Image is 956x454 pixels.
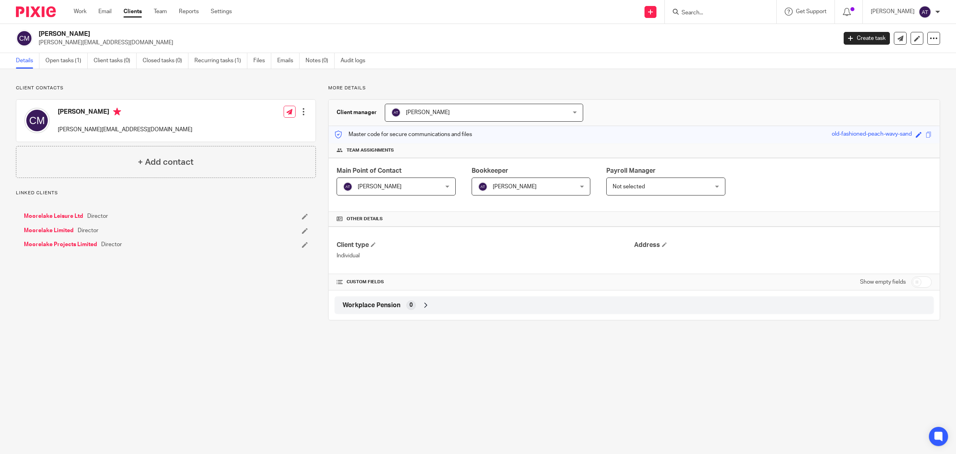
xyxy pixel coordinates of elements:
a: Closed tasks (0) [143,53,188,69]
a: Client tasks (0) [94,53,137,69]
span: Main Point of Contact [337,168,402,174]
h4: + Add contact [138,156,194,168]
span: [PERSON_NAME] [358,184,402,189]
p: More details [328,85,940,91]
a: Details [16,53,39,69]
p: [PERSON_NAME][EMAIL_ADDRESS][DOMAIN_NAME] [58,126,192,134]
p: [PERSON_NAME][EMAIL_ADDRESS][DOMAIN_NAME] [39,39,832,47]
span: Director [78,227,98,235]
p: Individual [337,252,634,260]
div: old-fashioned-peach-wavy-sand [832,130,912,139]
a: Notes (0) [306,53,335,69]
span: [PERSON_NAME] [406,110,450,115]
a: Create task [844,32,890,45]
a: Clients [123,8,142,16]
span: 0 [409,301,413,309]
img: Pixie [16,6,56,17]
a: Recurring tasks (1) [194,53,247,69]
h4: CUSTOM FIELDS [337,279,634,285]
a: Moorelake Projects Limited [24,241,97,249]
img: svg%3E [24,108,50,133]
p: [PERSON_NAME] [871,8,915,16]
h4: [PERSON_NAME] [58,108,192,118]
img: svg%3E [391,108,401,117]
i: Primary [113,108,121,116]
a: Reports [179,8,199,16]
span: Other details [347,216,383,222]
a: Emails [277,53,300,69]
a: Email [98,8,112,16]
a: Team [154,8,167,16]
img: svg%3E [343,182,353,191]
span: Workplace Pension [343,301,400,310]
h3: Client manager [337,109,377,116]
img: svg%3E [919,6,931,18]
span: Not selected [613,184,645,189]
span: Payroll Manager [606,168,656,174]
a: Open tasks (1) [45,53,88,69]
span: Bookkeeper [472,168,508,174]
input: Search [681,10,752,17]
h4: Address [634,241,932,249]
label: Show empty fields [860,278,906,286]
a: Settings [211,8,232,16]
img: svg%3E [478,182,488,191]
a: Audit logs [341,53,371,69]
span: [PERSON_NAME] [493,184,537,189]
p: Master code for secure communications and files [335,130,472,138]
a: Files [253,53,271,69]
span: Team assignments [347,147,394,154]
span: Director [87,212,108,220]
a: Moorelake Limited [24,227,74,235]
span: Director [101,241,122,249]
a: Work [74,8,86,16]
img: svg%3E [16,30,33,47]
a: Moorelake Leisure Ltd [24,212,83,220]
h4: Client type [337,241,634,249]
span: Get Support [796,9,827,14]
p: Linked clients [16,190,316,196]
h2: [PERSON_NAME] [39,30,673,38]
p: Client contacts [16,85,316,91]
